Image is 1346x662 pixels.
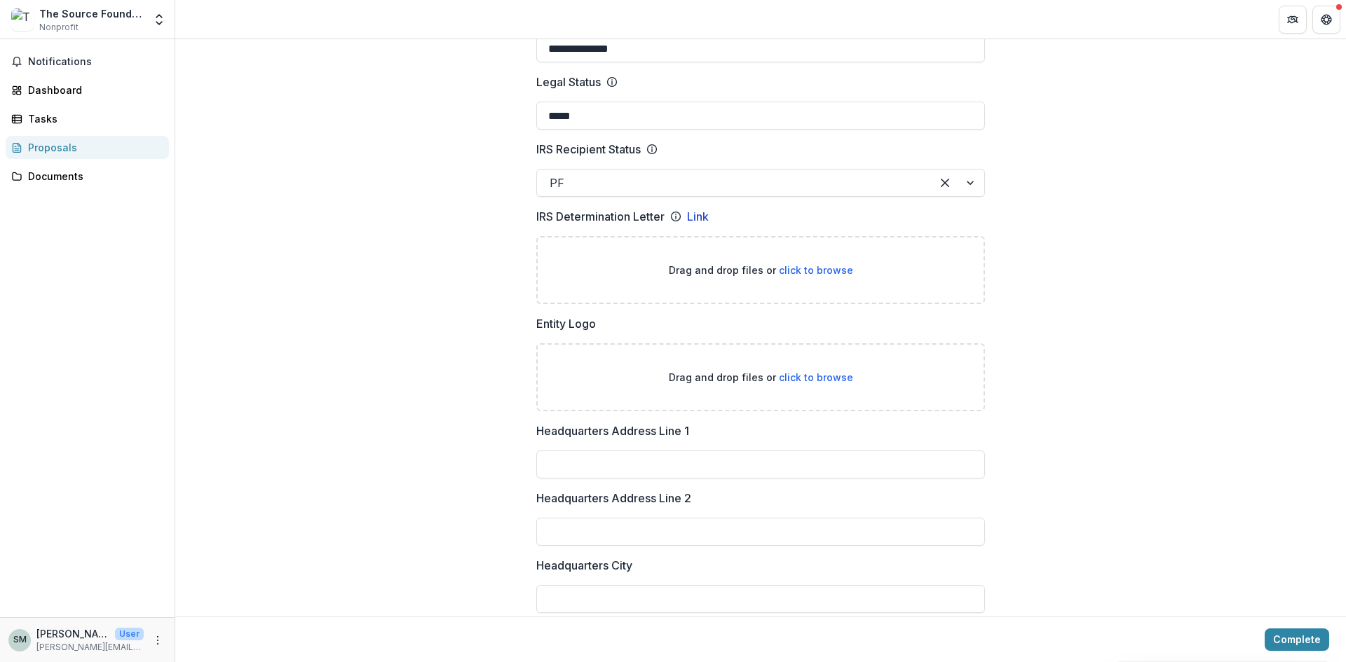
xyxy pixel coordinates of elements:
[669,263,853,277] p: Drag and drop files or
[6,136,169,159] a: Proposals
[115,628,144,640] p: User
[669,370,853,385] p: Drag and drop files or
[13,635,27,644] div: Shelley Maddex
[1265,628,1329,651] button: Complete
[934,172,956,194] div: Clear selected options
[28,140,158,155] div: Proposals
[6,50,169,73] button: Notifications
[11,8,34,31] img: The Source Foundation
[536,74,601,90] p: Legal Status
[28,169,158,184] div: Documents
[1279,6,1307,34] button: Partners
[39,21,79,34] span: Nonprofit
[28,83,158,97] div: Dashboard
[6,78,169,102] a: Dashboard
[149,632,166,649] button: More
[536,557,632,574] p: Headquarters City
[536,315,596,332] p: Entity Logo
[28,56,163,68] span: Notifications
[536,208,665,225] p: IRS Determination Letter
[536,141,641,158] p: IRS Recipient Status
[1312,6,1340,34] button: Get Help
[39,6,144,21] div: The Source Foundation
[6,107,169,130] a: Tasks
[536,422,689,439] p: Headquarters Address Line 1
[687,208,709,225] a: Link
[36,641,144,654] p: [PERSON_NAME][EMAIL_ADDRESS][DOMAIN_NAME]
[28,111,158,126] div: Tasks
[779,264,853,276] span: click to browse
[36,626,109,641] p: [PERSON_NAME]
[6,165,169,188] a: Documents
[536,490,691,506] p: Headquarters Address Line 2
[149,6,169,34] button: Open entity switcher
[779,371,853,383] span: click to browse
